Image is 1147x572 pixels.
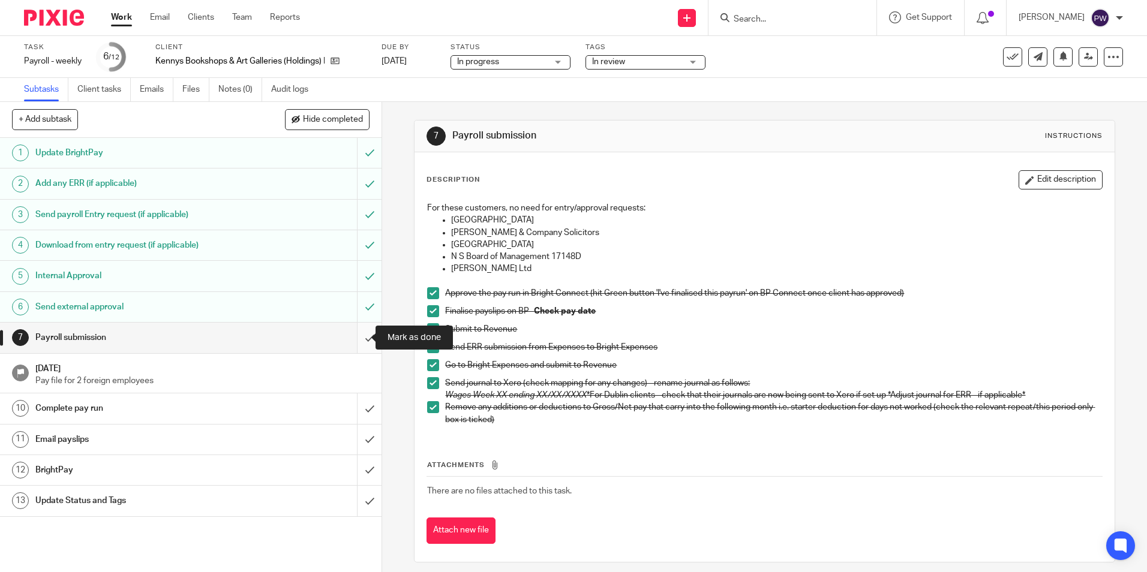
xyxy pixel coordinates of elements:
[1019,11,1085,23] p: [PERSON_NAME]
[155,43,367,52] label: Client
[35,430,242,448] h1: Email payslips
[445,401,1101,426] p: Remove any additions or deductions to Gross/Net pay that carry into the following month i.e. star...
[451,214,1101,226] p: [GEOGRAPHIC_DATA]
[271,78,317,101] a: Audit logs
[12,431,29,448] div: 11
[35,399,242,417] h1: Complete pay run
[24,78,68,101] a: Subtasks
[732,14,840,25] input: Search
[12,299,29,315] div: 6
[24,43,82,52] label: Task
[451,227,1101,239] p: [PERSON_NAME] & Company Solicitors
[109,54,119,61] small: /12
[12,237,29,254] div: 4
[12,462,29,478] div: 12
[445,391,587,399] em: Wages Week XX ending XX/XX/XXXX
[218,78,262,101] a: Notes (0)
[427,462,485,468] span: Attachments
[285,109,370,130] button: Hide completed
[427,517,496,544] button: Attach new file
[155,55,325,67] p: Kennys Bookshops & Art Galleries (Holdings) Limited
[445,377,1101,402] p: Send journal to Xero (check mapping for any changes) - rename journal as follows: *For Dublin cli...
[1019,170,1103,189] button: Edit description
[12,144,29,161] div: 1
[451,251,1101,263] p: N S Board of Management 17148D
[12,329,29,346] div: 7
[182,78,209,101] a: Files
[35,267,242,285] h1: Internal Approval
[103,50,119,64] div: 6
[445,287,1101,299] p: Approve the pay run in Bright Connect (hit Green button 'I've finalised this payrun' on BP Connec...
[427,202,1101,214] p: For these customers, no need for entry/approval requests:
[35,461,242,479] h1: BrightPay
[111,11,132,23] a: Work
[427,487,572,495] span: There are no files attached to this task.
[592,58,625,66] span: In review
[585,43,705,52] label: Tags
[270,11,300,23] a: Reports
[382,43,436,52] label: Due by
[35,206,242,224] h1: Send payroll Entry request (if applicable)
[12,268,29,285] div: 5
[12,109,78,130] button: + Add subtask
[35,236,242,254] h1: Download from entry request (if applicable)
[303,115,363,125] span: Hide completed
[445,341,1101,353] p: Send ERR submission from Expenses to Bright Expenses
[427,127,446,146] div: 7
[12,400,29,417] div: 10
[452,130,790,142] h1: Payroll submission
[382,57,407,65] span: [DATE]
[77,78,131,101] a: Client tasks
[35,144,242,162] h1: Update BrightPay
[451,263,1101,275] p: [PERSON_NAME] Ltd
[35,375,370,387] p: Pay file for 2 foreign employees
[12,206,29,223] div: 3
[534,307,596,315] strong: Check pay date
[24,10,84,26] img: Pixie
[445,323,1101,335] p: Submit to Revenue
[445,305,1101,317] p: Finalise payslips on BP -
[445,359,1101,371] p: Go to Bright Expenses and submit to Revenue
[35,360,370,375] h1: [DATE]
[12,492,29,509] div: 13
[35,298,242,316] h1: Send external approval
[12,176,29,192] div: 2
[35,174,242,192] h1: Add any ERR (if applicable)
[150,11,170,23] a: Email
[35,492,242,510] h1: Update Status and Tags
[24,55,82,67] div: Payroll - weekly
[457,58,499,66] span: In progress
[35,329,242,347] h1: Payroll submission
[1091,8,1110,28] img: svg%3E
[451,43,571,52] label: Status
[451,239,1101,251] p: [GEOGRAPHIC_DATA]
[140,78,173,101] a: Emails
[906,13,952,22] span: Get Support
[1045,131,1103,141] div: Instructions
[427,175,480,185] p: Description
[232,11,252,23] a: Team
[188,11,214,23] a: Clients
